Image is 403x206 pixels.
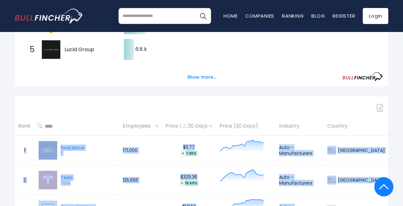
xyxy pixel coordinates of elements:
[61,145,85,151] div: Ford Motor
[165,174,212,186] div: $329.36
[165,123,212,130] div: Price | 30 Days
[276,165,324,195] td: Auto - Manufacturers
[65,46,113,53] span: Lucid Group
[180,150,198,157] div: 7.39%
[15,136,34,165] td: 1
[119,136,162,165] td: 171,000
[245,12,274,19] a: Companies
[324,117,388,136] th: Country
[276,117,324,136] th: Industry
[119,165,162,195] td: 125,665
[27,44,33,55] span: 5
[42,40,60,59] img: Lucid Group
[15,165,34,195] td: 2
[39,141,57,160] img: F.png
[282,12,304,19] a: Ranking
[311,12,325,19] a: Blog
[332,12,355,19] a: Register
[165,144,212,157] div: $11.77
[183,72,220,83] button: Show more...
[61,175,72,180] div: Tesla
[179,180,199,186] div: 10.40%
[38,170,72,190] a: Tesla TSLA
[15,117,34,136] th: Rank
[195,8,211,24] button: Search
[336,177,385,183] div: [GEOGRAPHIC_DATA]
[61,151,85,156] span: F
[15,9,83,23] img: bullfincher logo
[61,180,72,186] span: TSLA
[216,117,276,136] th: Price (30 Days)
[123,121,154,131] span: Employees
[363,8,388,24] a: Login
[276,136,324,165] td: Auto - Manufacturers
[39,171,57,189] img: TSLA.png
[38,140,85,161] a: Ford Motor F
[135,45,147,53] text: 6.8 k
[224,12,238,19] a: Home
[336,147,385,153] div: [GEOGRAPHIC_DATA]
[15,9,83,23] a: Go to homepage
